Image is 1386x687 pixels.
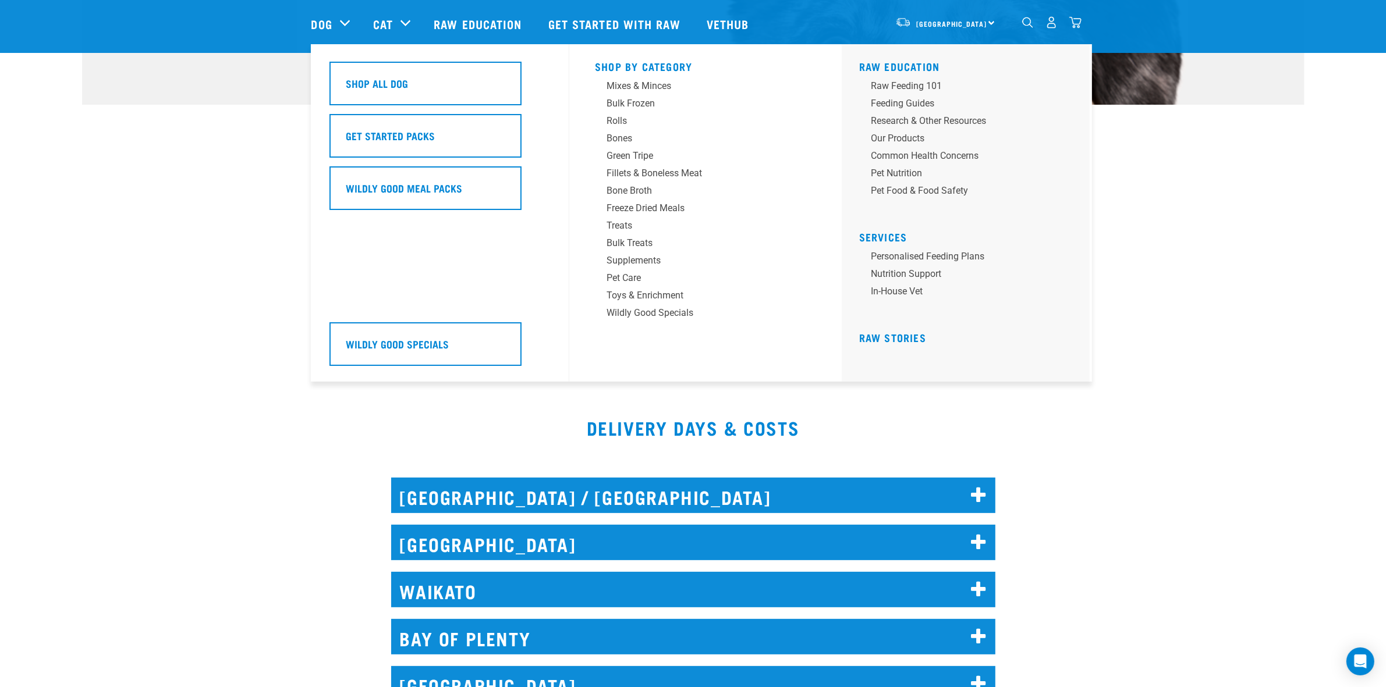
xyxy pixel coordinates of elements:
a: Pet Care [595,271,816,289]
div: Wildly Good Specials [607,306,788,320]
a: Raw Feeding 101 [859,79,1080,97]
div: Rolls [607,114,788,128]
a: Nutrition Support [859,267,1080,284]
a: Raw Education [422,1,536,47]
h5: Get Started Packs [346,128,435,143]
a: Vethub [695,1,764,47]
div: Pet Care [607,271,788,285]
a: Common Health Concerns [859,149,1080,166]
div: Feeding Guides [871,97,1052,111]
div: Open Intercom Messenger [1346,647,1374,675]
a: Bone Broth [595,184,816,201]
div: Green Tripe [607,149,788,163]
a: Wildly Good Specials [329,322,551,375]
img: user.png [1045,16,1058,29]
a: Raw Education [859,63,940,69]
img: van-moving.png [895,17,911,27]
h5: Shop By Category [595,60,816,70]
a: Green Tripe [595,149,816,166]
h5: Shop All Dog [346,76,409,91]
h2: BAY OF PLENTY [391,619,995,654]
a: Raw Stories [859,334,926,340]
a: Feeding Guides [859,97,1080,114]
a: Bones [595,131,816,149]
a: Wildly Good Specials [595,306,816,323]
a: In-house vet [859,284,1080,302]
div: Mixes & Minces [607,79,788,93]
a: Supplements [595,254,816,271]
a: Mixes & Minces [595,79,816,97]
div: Bones [607,131,788,145]
div: Bulk Frozen [607,97,788,111]
div: Common Health Concerns [871,149,1052,163]
div: Our Products [871,131,1052,145]
a: Fillets & Boneless Meat [595,166,816,184]
img: home-icon-1@2x.png [1022,17,1033,28]
span: [GEOGRAPHIC_DATA] [917,22,987,26]
a: Personalised Feeding Plans [859,250,1080,267]
div: Raw Feeding 101 [871,79,1052,93]
a: Shop All Dog [329,62,551,114]
div: Fillets & Boneless Meat [607,166,788,180]
div: Treats [607,219,788,233]
a: Bulk Treats [595,236,816,254]
a: Our Products [859,131,1080,149]
a: Wildly Good Meal Packs [329,166,551,219]
a: Pet Nutrition [859,166,1080,184]
a: Dog [311,15,332,33]
h2: Find your delivery options - just add your postcode [96,102,1291,123]
a: Pet Food & Food Safety [859,184,1080,201]
h2: [GEOGRAPHIC_DATA] / [GEOGRAPHIC_DATA] [391,478,995,513]
div: Pet Food & Food Safety [871,184,1052,198]
a: Get started with Raw [537,1,695,47]
div: Pet Nutrition [871,166,1052,180]
a: Research & Other Resources [859,114,1080,131]
img: home-icon@2x.png [1069,16,1082,29]
a: Cat [373,15,393,33]
h5: Wildly Good Meal Packs [346,180,463,195]
h5: Wildly Good Specials [346,336,449,351]
h2: WAIKATO [391,572,995,607]
a: Toys & Enrichment [595,289,816,306]
a: Rolls [595,114,816,131]
h5: Services [859,231,1080,240]
a: Treats [595,219,816,236]
a: Get Started Packs [329,114,551,166]
div: Bone Broth [607,184,788,198]
div: Bulk Treats [607,236,788,250]
h2: DELIVERY DAYS & COSTS [82,417,1305,438]
h2: [GEOGRAPHIC_DATA] [391,525,995,560]
div: Supplements [607,254,788,268]
div: Toys & Enrichment [607,289,788,302]
div: Research & Other Resources [871,114,1052,128]
a: Freeze Dried Meals [595,201,816,219]
a: Bulk Frozen [595,97,816,114]
div: Freeze Dried Meals [607,201,788,215]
